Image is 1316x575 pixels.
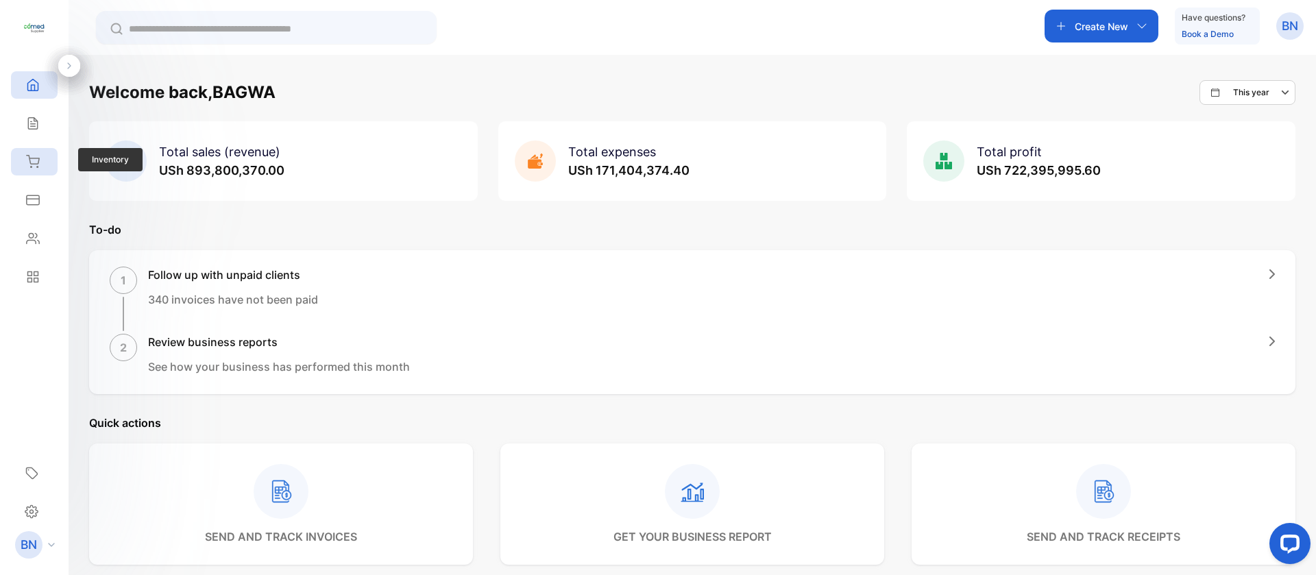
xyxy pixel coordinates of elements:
button: BN [1276,10,1304,42]
p: 2 [120,339,127,356]
span: USh 722,395,995.60 [977,163,1101,178]
p: BN [21,536,37,554]
span: USh 893,800,370.00 [159,163,284,178]
p: To-do [89,221,1295,238]
iframe: LiveChat chat widget [1258,517,1316,575]
p: Quick actions [89,415,1295,431]
h1: Review business reports [148,334,410,350]
h1: Follow up with unpaid clients [148,267,318,283]
p: Have questions? [1182,11,1245,25]
p: 340 invoices have not been paid [148,291,318,308]
button: This year [1199,80,1295,105]
p: Create New [1075,19,1128,34]
span: Total sales (revenue) [159,145,280,159]
button: Create New [1045,10,1158,42]
h1: Welcome back, BAGWA [89,80,276,105]
span: Total profit [977,145,1042,159]
img: logo [24,18,45,38]
p: 1 [121,272,126,289]
p: send and track invoices [205,528,357,545]
p: See how your business has performed this month [148,358,410,375]
a: Book a Demo [1182,29,1234,39]
p: get your business report [613,528,772,545]
p: send and track receipts [1027,528,1180,545]
p: This year [1233,86,1269,99]
span: Inventory [78,148,143,171]
span: USh 171,404,374.40 [568,163,690,178]
span: Total expenses [568,145,656,159]
p: BN [1282,17,1298,35]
